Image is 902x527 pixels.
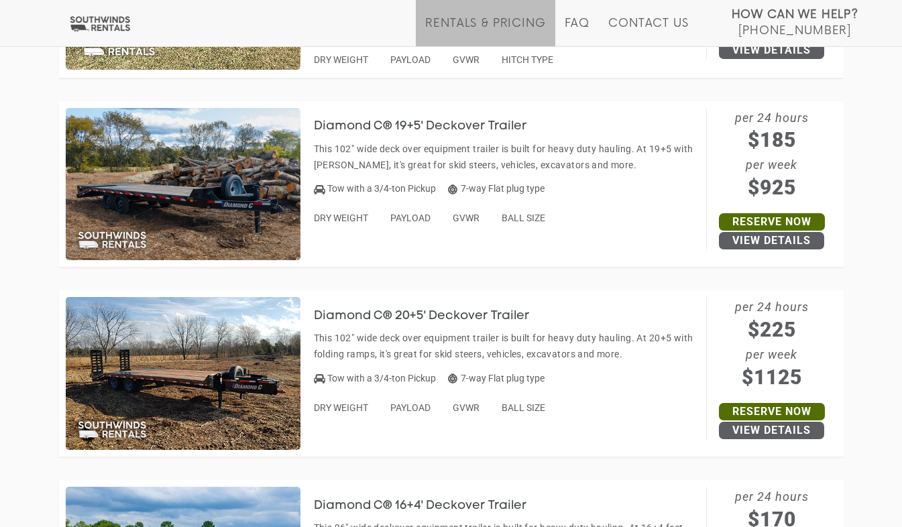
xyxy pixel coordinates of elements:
[314,121,547,131] a: Diamond C® 19+5' Deckover Trailer
[707,108,837,203] span: per 24 hours per week
[314,141,699,173] p: This 102" wide deck over equipment trailer is built for heavy duty hauling. At 19+5 with [PERSON_...
[707,125,837,155] span: $185
[327,183,436,194] span: Tow with a 3/4-ton Pickup
[314,500,547,513] h3: Diamond C® 16+4' Deckover Trailer
[314,310,550,320] a: Diamond C® 20+5' Deckover Trailer
[425,17,545,46] a: Rentals & Pricing
[608,17,688,46] a: Contact Us
[719,422,824,439] a: View Details
[707,362,837,392] span: $1125
[448,183,545,194] span: 7-way Flat plug type
[390,402,431,413] span: PAYLOAD
[314,120,547,133] h3: Diamond C® 19+5' Deckover Trailer
[732,8,858,21] strong: How Can We Help?
[448,373,545,384] span: 7-way Flat plug type
[66,108,300,261] img: SW013 - Diamond C 19+5' Deckover Trailer
[707,297,837,392] span: per 24 hours per week
[327,373,436,384] span: Tow with a 3/4-ton Pickup
[314,500,547,510] a: Diamond C® 16+4' Deckover Trailer
[314,330,699,362] p: This 102" wide deck over equipment trailer is built for heavy duty hauling. At 20+5 with folding ...
[314,54,368,65] span: DRY WEIGHT
[502,402,545,413] span: BALL SIZE
[707,314,837,345] span: $225
[453,402,480,413] span: GVWR
[719,232,824,249] a: View Details
[314,310,550,323] h3: Diamond C® 20+5' Deckover Trailer
[502,54,553,65] span: HITCH TYPE
[314,402,368,413] span: DRY WEIGHT
[390,213,431,223] span: PAYLOAD
[738,24,851,38] span: [PHONE_NUMBER]
[314,213,368,223] span: DRY WEIGHT
[719,42,824,59] a: View Details
[453,54,480,65] span: GVWR
[707,172,837,202] span: $925
[453,213,480,223] span: GVWR
[565,17,590,46] a: FAQ
[719,213,825,231] a: Reserve Now
[390,54,431,65] span: PAYLOAD
[67,15,133,32] img: Southwinds Rentals Logo
[502,213,545,223] span: BALL SIZE
[719,403,825,420] a: Reserve Now
[732,7,858,36] a: How Can We Help? [PHONE_NUMBER]
[66,297,300,450] img: SW020 - Diamond C 20+5' Deckover Trailer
